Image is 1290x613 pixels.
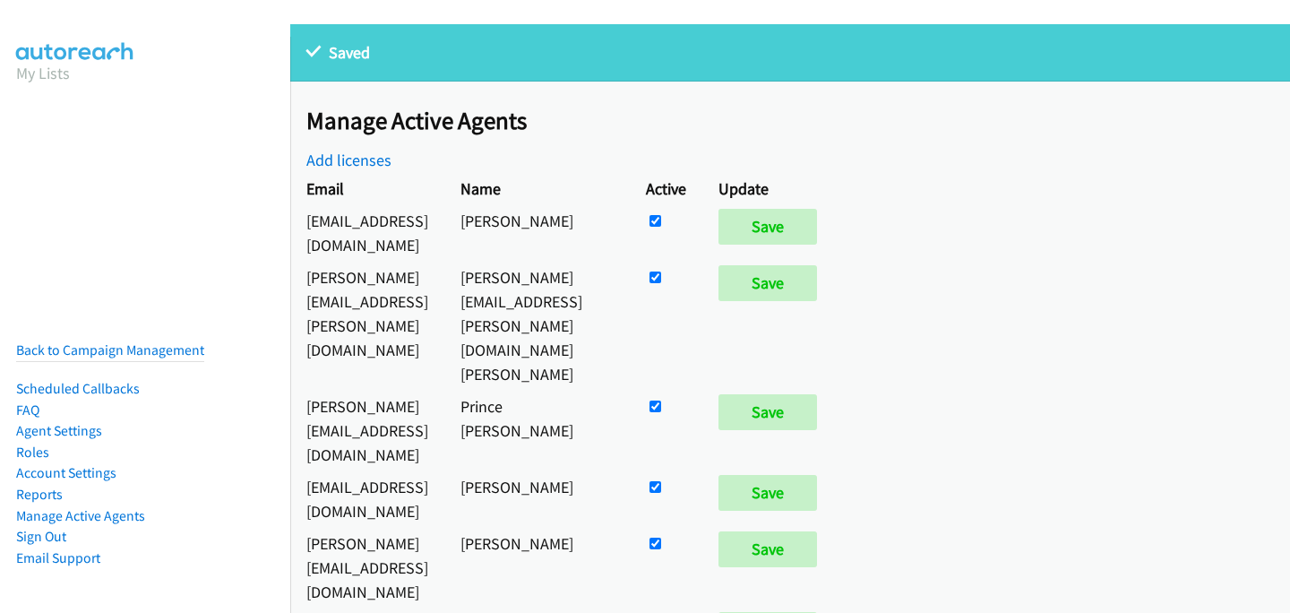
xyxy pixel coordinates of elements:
[702,172,841,204] th: Update
[16,380,140,397] a: Scheduled Callbacks
[718,475,817,511] input: Save
[306,40,1274,65] p: Saved
[16,507,145,524] a: Manage Active Agents
[16,401,39,419] a: FAQ
[444,527,630,608] td: [PERSON_NAME]
[16,341,204,358] a: Back to Campaign Management
[444,471,630,527] td: [PERSON_NAME]
[444,172,630,204] th: Name
[718,209,817,245] input: Save
[16,528,66,545] a: Sign Out
[16,422,102,439] a: Agent Settings
[290,390,444,471] td: [PERSON_NAME][EMAIL_ADDRESS][DOMAIN_NAME]
[306,106,1290,136] h2: Manage Active Agents
[290,172,444,204] th: Email
[16,63,70,83] a: My Lists
[444,204,630,261] td: [PERSON_NAME]
[718,394,817,430] input: Save
[444,390,630,471] td: Prince [PERSON_NAME]
[444,261,630,390] td: [PERSON_NAME][EMAIL_ADDRESS][PERSON_NAME][DOMAIN_NAME] [PERSON_NAME]
[290,261,444,390] td: [PERSON_NAME][EMAIL_ADDRESS][PERSON_NAME][DOMAIN_NAME]
[306,150,391,170] a: Add licenses
[16,486,63,503] a: Reports
[290,527,444,608] td: [PERSON_NAME][EMAIL_ADDRESS][DOMAIN_NAME]
[718,531,817,567] input: Save
[16,549,100,566] a: Email Support
[630,172,702,204] th: Active
[16,444,49,461] a: Roles
[290,204,444,261] td: [EMAIL_ADDRESS][DOMAIN_NAME]
[290,471,444,527] td: [EMAIL_ADDRESS][DOMAIN_NAME]
[16,464,116,481] a: Account Settings
[718,265,817,301] input: Save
